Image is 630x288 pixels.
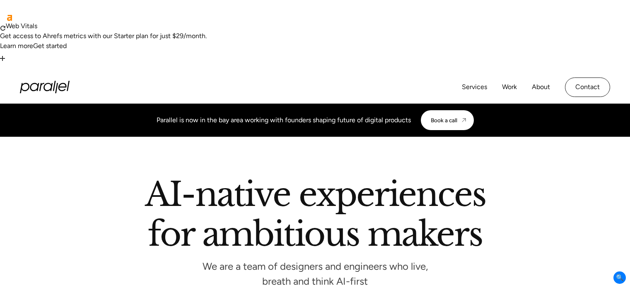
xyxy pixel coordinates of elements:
p: We are a team of designers and engineers who live, breath and think AI-first [191,263,439,285]
a: Services [462,81,487,93]
span: 🔍 [613,271,626,284]
a: About [532,81,550,93]
a: Contact [565,77,610,97]
div: Parallel is now in the bay area working with founders shaping future of digital products [157,115,411,125]
h2: AI-native experiences for ambitious makers [79,178,551,254]
a: home [20,81,70,93]
a: Work [502,81,517,93]
span: Web Vitals [6,22,37,30]
button: Get started [33,41,67,51]
img: CTA arrow image [461,117,467,123]
div: Book a call [431,117,457,123]
a: Book a call [421,110,474,130]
